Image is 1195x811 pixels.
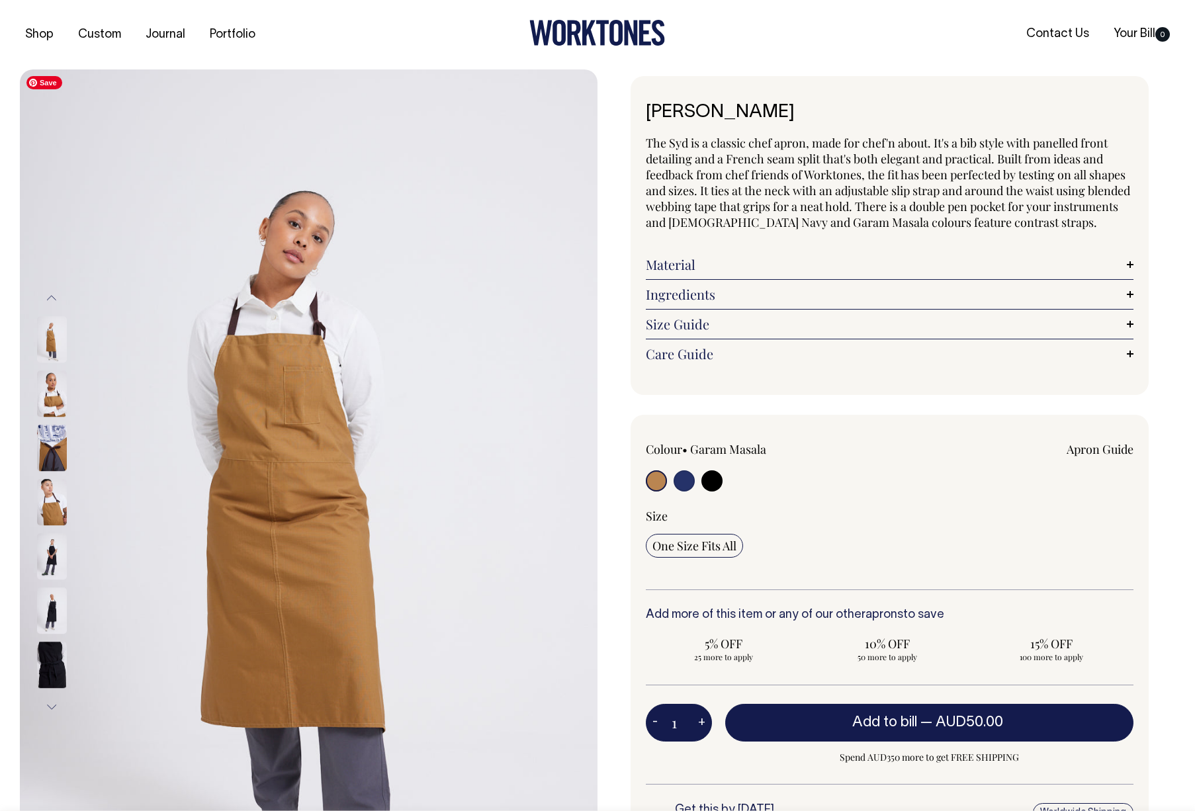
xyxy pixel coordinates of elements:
a: Custom [73,24,126,46]
a: Portfolio [204,24,261,46]
a: Care Guide [646,346,1133,362]
img: black [37,642,67,689]
span: 100 more to apply [980,652,1123,662]
img: black [37,534,67,580]
span: 25 more to apply [652,652,795,662]
span: 50 more to apply [817,652,959,662]
a: Apron Guide [1067,441,1133,457]
span: 15% OFF [980,636,1123,652]
button: - [646,710,664,736]
span: One Size Fits All [652,538,736,554]
a: Your Bill0 [1108,23,1175,45]
input: 15% OFF 100 more to apply [973,632,1129,666]
img: garam-masala [37,425,67,472]
span: Save [26,76,62,89]
span: 0 [1155,27,1170,42]
span: Add to bill [852,716,917,729]
input: One Size Fits All [646,534,743,558]
a: Shop [20,24,59,46]
span: • [682,441,687,457]
a: Journal [140,24,191,46]
span: 10% OFF [817,636,959,652]
button: Add to bill —AUD50.00 [725,704,1133,741]
a: Material [646,257,1133,273]
h1: [PERSON_NAME] [646,103,1133,123]
a: aprons [865,609,903,620]
img: garam-masala [37,371,67,417]
span: — [920,716,1006,729]
a: Contact Us [1021,23,1094,45]
img: garam-masala [37,317,67,363]
img: garam-masala [37,480,67,526]
span: 5% OFF [652,636,795,652]
img: black [37,588,67,634]
button: + [691,710,712,736]
input: 10% OFF 50 more to apply [810,632,966,666]
h6: Add more of this item or any of our other to save [646,609,1133,622]
button: Next [42,693,62,722]
div: Size [646,508,1133,524]
span: The Syd is a classic chef apron, made for chef'n about. It's a bib style with panelled front deta... [646,135,1130,230]
div: Colour [646,441,841,457]
label: Garam Masala [690,441,766,457]
a: Size Guide [646,316,1133,332]
span: Spend AUD350 more to get FREE SHIPPING [725,749,1133,765]
a: Ingredients [646,286,1133,302]
button: Previous [42,283,62,313]
span: AUD50.00 [936,716,1003,729]
input: 5% OFF 25 more to apply [646,632,802,666]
